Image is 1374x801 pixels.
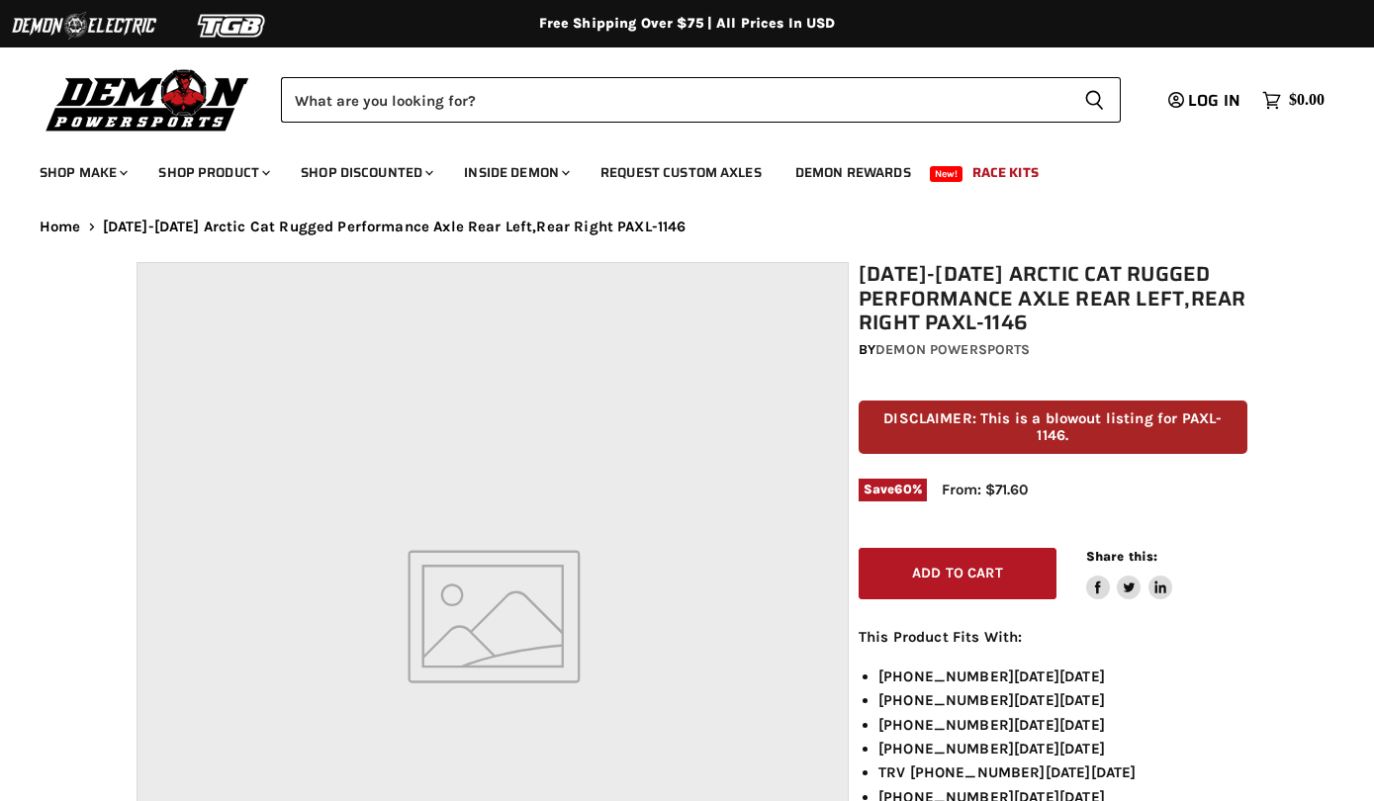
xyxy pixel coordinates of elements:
[912,565,1003,581] span: Add to cart
[25,144,1320,193] ul: Main menu
[875,341,1030,358] a: Demon Powersports
[942,481,1028,498] span: From: $71.60
[930,166,963,182] span: New!
[281,77,1068,123] input: Search
[1086,548,1172,600] aside: Share this:
[859,625,1247,649] p: This Product Fits With:
[40,64,256,134] img: Demon Powersports
[586,152,777,193] a: Request Custom Axles
[878,737,1247,760] li: [PHONE_NUMBER][DATE][DATE]
[1086,549,1157,564] span: Share this:
[10,7,158,44] img: Demon Electric Logo 2
[449,152,582,193] a: Inside Demon
[25,152,139,193] a: Shop Make
[878,665,1247,688] li: [PHONE_NUMBER][DATE][DATE]
[1068,77,1121,123] button: Search
[859,339,1247,361] div: by
[158,7,307,44] img: TGB Logo 2
[103,219,687,235] span: [DATE]-[DATE] Arctic Cat Rugged Performance Axle Rear Left,Rear Right PAXL-1146
[859,479,927,500] span: Save %
[894,482,911,496] span: 60
[1188,88,1240,113] span: Log in
[1289,91,1325,110] span: $0.00
[878,713,1247,737] li: [PHONE_NUMBER][DATE][DATE]
[281,77,1121,123] form: Product
[878,688,1247,712] li: [PHONE_NUMBER][DATE][DATE]
[1252,86,1334,115] a: $0.00
[1159,92,1252,110] a: Log in
[859,548,1056,600] button: Add to cart
[143,152,282,193] a: Shop Product
[780,152,926,193] a: Demon Rewards
[958,152,1053,193] a: Race Kits
[878,760,1247,784] li: TRV [PHONE_NUMBER][DATE][DATE]
[286,152,445,193] a: Shop Discounted
[40,219,81,235] a: Home
[859,262,1247,335] h1: [DATE]-[DATE] Arctic Cat Rugged Performance Axle Rear Left,Rear Right PAXL-1146
[859,400,1247,455] p: DISCLAIMER: This is a blowout listing for PAXL-1146.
